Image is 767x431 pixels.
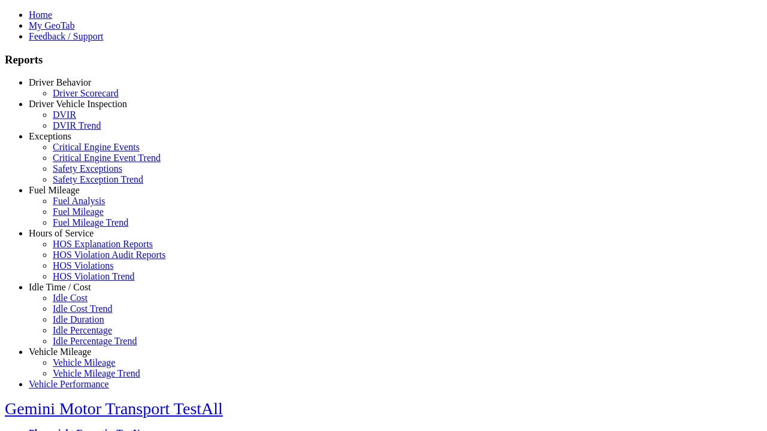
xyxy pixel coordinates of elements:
[5,399,223,418] a: Gemini Motor Transport TestAll
[53,293,87,303] a: Idle Cost
[29,282,91,292] a: Idle Time / Cost
[53,303,113,314] a: Idle Cost Trend
[29,228,93,238] a: Hours of Service
[29,379,109,389] a: Vehicle Performance
[53,260,113,271] a: HOS Violations
[29,99,127,109] a: Driver Vehicle Inspection
[53,336,137,346] a: Idle Percentage Trend
[29,185,80,195] a: Fuel Mileage
[5,53,762,66] h3: Reports
[53,174,143,184] a: Safety Exception Trend
[53,314,104,324] a: Idle Duration
[29,347,91,357] a: Vehicle Mileage
[53,368,140,378] a: Vehicle Mileage Trend
[29,20,75,31] a: My GeoTab
[29,77,91,87] a: Driver Behavior
[53,163,122,174] a: Safety Exceptions
[53,325,112,335] a: Idle Percentage
[29,131,71,141] a: Exceptions
[53,120,101,130] a: DVIR Trend
[53,239,153,249] a: HOS Explanation Reports
[53,271,135,281] a: HOS Violation Trend
[53,357,115,368] a: Vehicle Mileage
[53,250,166,260] a: HOS Violation Audit Reports
[53,153,161,163] a: Critical Engine Event Trend
[53,217,128,227] a: Fuel Mileage Trend
[29,31,103,41] a: Feedback / Support
[53,142,140,152] a: Critical Engine Events
[53,207,104,217] a: Fuel Mileage
[53,196,105,206] a: Fuel Analysis
[53,88,119,98] a: Driver Scorecard
[29,10,52,20] a: Home
[53,110,76,120] a: DVIR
